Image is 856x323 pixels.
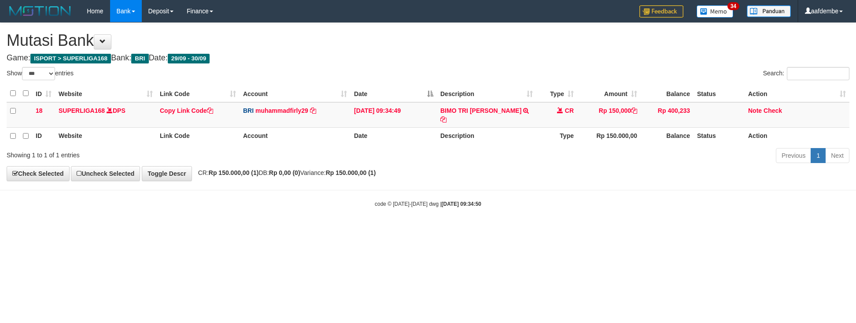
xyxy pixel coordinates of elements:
[59,107,105,114] a: SUPERLIGA168
[727,2,739,10] span: 34
[351,85,437,102] th: Date: activate to sort column descending
[697,5,734,18] img: Button%20Memo.svg
[32,85,55,102] th: ID: activate to sort column ascending
[71,166,140,181] a: Uncheck Selected
[310,107,316,114] a: Copy muhammadfirly29 to clipboard
[240,127,351,145] th: Account
[36,107,43,114] span: 18
[631,107,637,114] a: Copy Rp 150,000 to clipboard
[326,169,376,176] strong: Rp 150.000,00 (1)
[55,127,156,145] th: Website
[160,107,213,114] a: Copy Link Code
[7,166,70,181] a: Check Selected
[142,166,192,181] a: Toggle Descr
[7,67,74,80] label: Show entries
[763,67,849,80] label: Search:
[787,67,849,80] input: Search:
[639,5,683,18] img: Feedback.jpg
[694,127,745,145] th: Status
[255,107,308,114] a: muhammadfirly29
[577,102,641,128] td: Rp 150,000
[156,127,240,145] th: Link Code
[7,54,849,63] h4: Game: Bank: Date:
[240,85,351,102] th: Account: activate to sort column ascending
[745,85,849,102] th: Action: activate to sort column ascending
[748,107,762,114] a: Note
[764,107,782,114] a: Check
[437,127,536,145] th: Description
[536,127,577,145] th: Type
[156,85,240,102] th: Link Code: activate to sort column ascending
[269,169,300,176] strong: Rp 0,00 (0)
[811,148,826,163] a: 1
[440,107,521,114] a: BIMO TRI [PERSON_NAME]
[825,148,849,163] a: Next
[351,102,437,128] td: [DATE] 09:34:49
[7,32,849,49] h1: Mutasi Bank
[776,148,811,163] a: Previous
[7,147,350,160] div: Showing 1 to 1 of 1 entries
[55,85,156,102] th: Website: activate to sort column ascending
[194,169,376,176] span: CR: DB: Variance:
[745,127,849,145] th: Action
[30,54,111,63] span: ISPORT > SUPERLIGA168
[375,201,481,207] small: code © [DATE]-[DATE] dwg |
[536,85,577,102] th: Type: activate to sort column ascending
[55,102,156,128] td: DPS
[131,54,148,63] span: BRI
[641,85,694,102] th: Balance
[243,107,254,114] span: BRI
[694,85,745,102] th: Status
[565,107,574,114] span: CR
[168,54,210,63] span: 29/09 - 30/09
[577,127,641,145] th: Rp 150.000,00
[747,5,791,17] img: panduan.png
[641,127,694,145] th: Balance
[440,116,446,123] a: Copy BIMO TRI PRAKO to clipboard
[7,4,74,18] img: MOTION_logo.png
[577,85,641,102] th: Amount: activate to sort column ascending
[22,67,55,80] select: Showentries
[641,102,694,128] td: Rp 400,233
[442,201,481,207] strong: [DATE] 09:34:50
[32,127,55,145] th: ID
[437,85,536,102] th: Description: activate to sort column ascending
[209,169,259,176] strong: Rp 150.000,00 (1)
[351,127,437,145] th: Date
